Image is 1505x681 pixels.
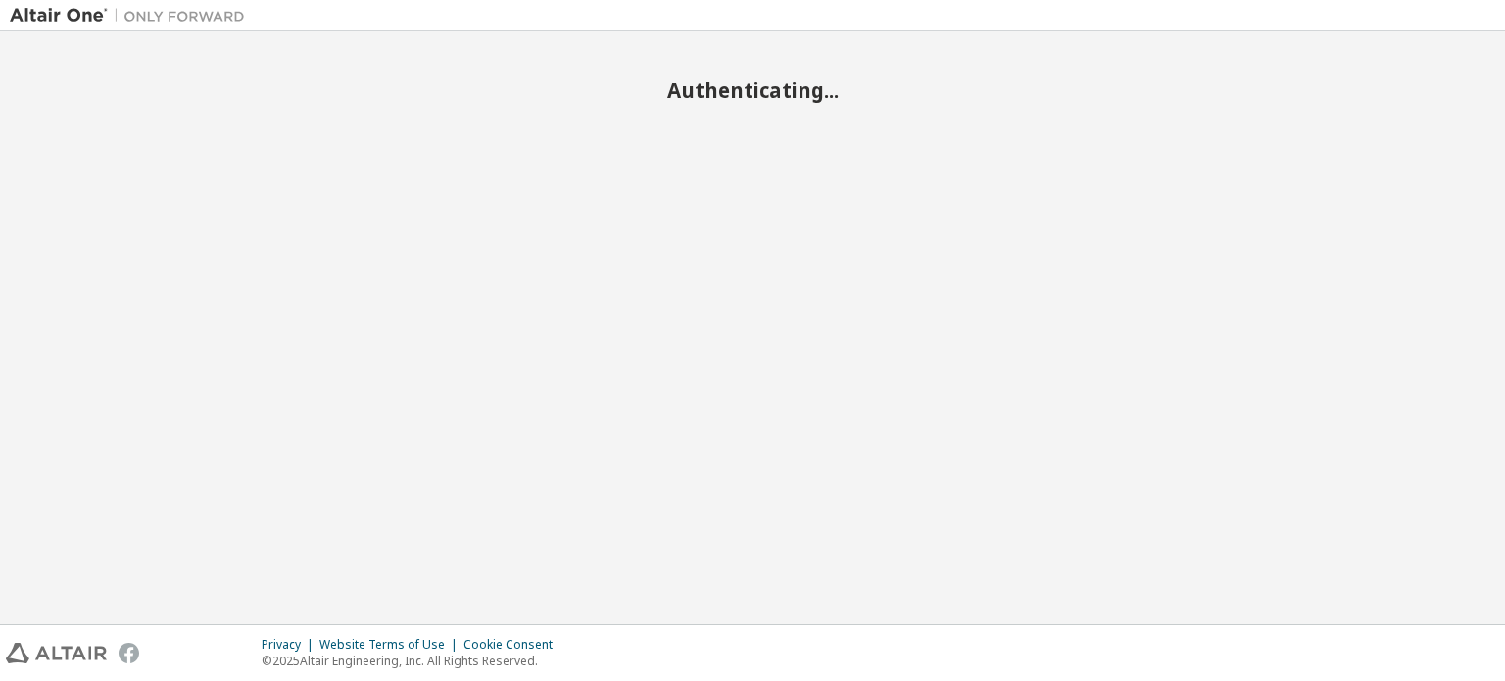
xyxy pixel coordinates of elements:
[10,6,255,25] img: Altair One
[6,643,107,663] img: altair_logo.svg
[262,653,564,669] p: © 2025 Altair Engineering, Inc. All Rights Reserved.
[319,637,463,653] div: Website Terms of Use
[10,77,1495,103] h2: Authenticating...
[463,637,564,653] div: Cookie Consent
[119,643,139,663] img: facebook.svg
[262,637,319,653] div: Privacy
